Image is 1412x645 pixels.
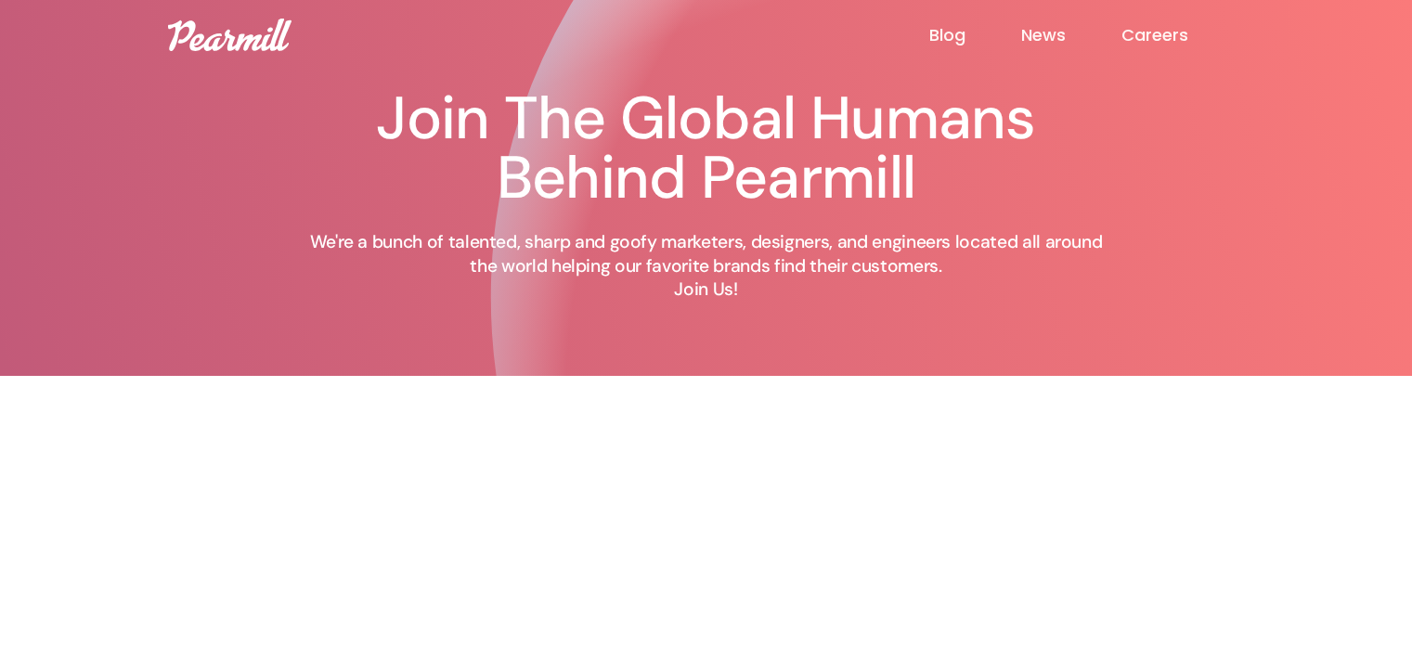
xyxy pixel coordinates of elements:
a: Careers [1121,24,1244,46]
img: Pearmill logo [168,19,291,51]
a: Blog [929,24,1021,46]
p: We're a bunch of talented, sharp and goofy marketers, designers, and engineers located all around... [298,230,1115,302]
a: News [1021,24,1121,46]
h1: Join The Global Humans Behind Pearmill [298,89,1115,208]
